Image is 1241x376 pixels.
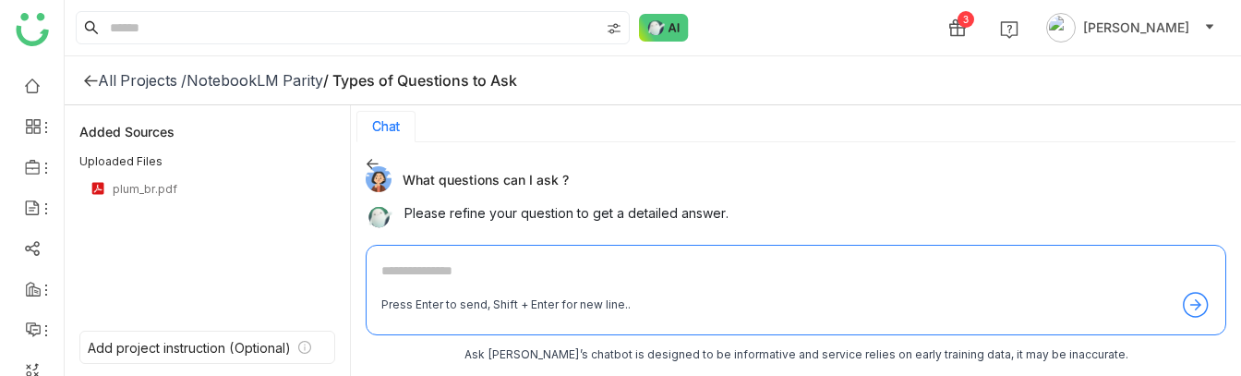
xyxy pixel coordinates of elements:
div: All Projects / [98,71,187,90]
div: 3 [958,11,974,28]
div: Press Enter to send, Shift + Enter for new line.. [381,297,631,314]
div: / Types of Questions to Ask [323,71,517,90]
div: What questions can I ask ? [366,166,1211,192]
span: [PERSON_NAME] [1083,18,1189,38]
div: NotebookLM Parity [187,71,323,90]
div: Add project instruction (Optional) [88,340,291,356]
img: pdf.svg [90,181,105,196]
button: Chat [372,119,400,134]
div: Ask [PERSON_NAME]’s chatbot is designed to be informative and service relies on early training da... [366,346,1226,364]
div: plum_br.pdf [113,182,324,196]
img: ask-buddy-normal.svg [639,14,689,42]
img: search-type.svg [607,21,621,36]
img: help.svg [1000,20,1018,39]
img: logo [16,13,49,46]
img: avatar [1046,13,1076,42]
div: Added Sources [79,120,335,142]
div: Uploaded Files [79,153,335,170]
button: [PERSON_NAME] [1042,13,1219,42]
p: Please refine your question to get a detailed answer. [404,203,1211,223]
